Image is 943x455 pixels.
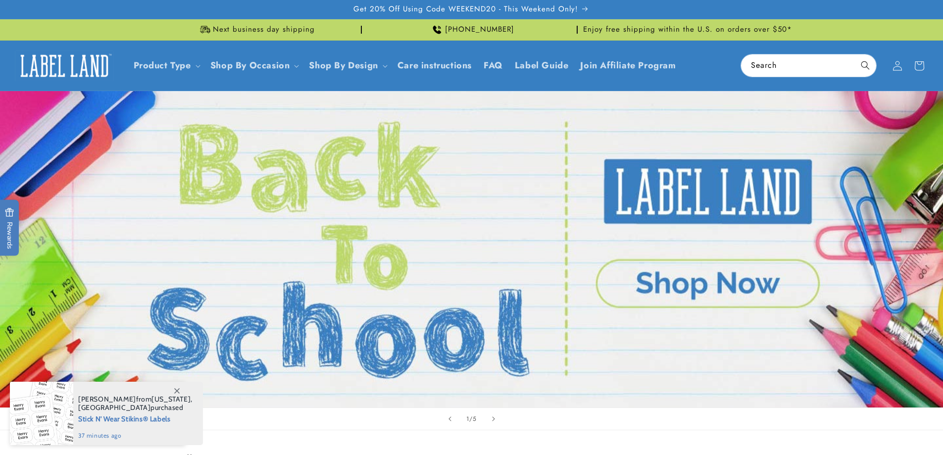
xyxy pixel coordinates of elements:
[151,395,191,404] span: [US_STATE]
[210,60,290,71] span: Shop By Occasion
[150,19,362,40] div: Announcement
[392,54,478,77] a: Care instructions
[574,54,682,77] a: Join Affiliate Program
[580,60,676,71] span: Join Affiliate Program
[309,59,378,72] a: Shop By Design
[515,60,569,71] span: Label Guide
[509,54,575,77] a: Label Guide
[134,59,191,72] a: Product Type
[483,408,504,430] button: Next slide
[303,54,391,77] summary: Shop By Design
[583,25,792,35] span: Enjoy free shipping within the U.S. on orders over $50*
[466,414,469,424] span: 1
[11,47,118,85] a: Label Land
[204,54,303,77] summary: Shop By Occasion
[128,54,204,77] summary: Product Type
[366,19,578,40] div: Announcement
[854,54,876,76] button: Search
[5,207,14,249] span: Rewards
[582,19,794,40] div: Announcement
[78,403,150,412] span: [GEOGRAPHIC_DATA]
[445,25,514,35] span: [PHONE_NUMBER]
[469,414,473,424] span: /
[439,408,461,430] button: Previous slide
[78,395,193,412] span: from , purchased
[473,414,477,424] span: 5
[353,4,578,14] span: Get 20% Off Using Code WEEKEND20 - This Weekend Only!
[213,25,315,35] span: Next business day shipping
[478,54,509,77] a: FAQ
[78,395,136,404] span: [PERSON_NAME]
[484,60,503,71] span: FAQ
[15,51,114,81] img: Label Land
[397,60,472,71] span: Care instructions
